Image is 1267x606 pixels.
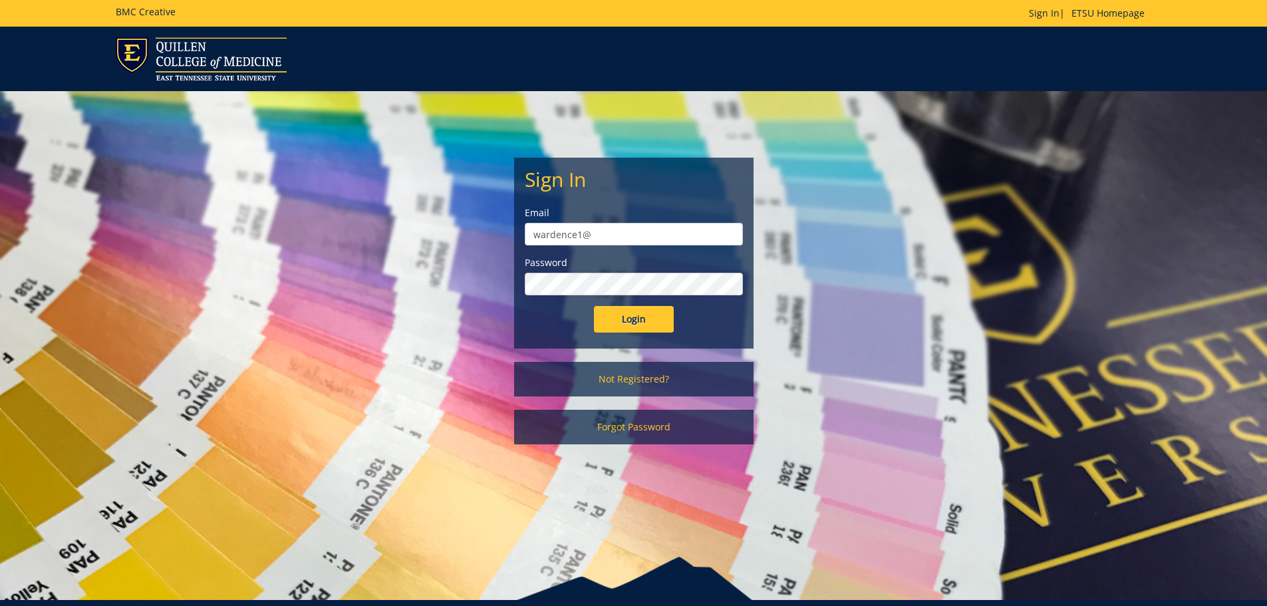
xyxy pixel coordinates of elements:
img: ETSU logo [116,37,287,80]
a: ETSU Homepage [1065,7,1151,19]
h2: Sign In [525,168,743,190]
input: Login [594,306,674,333]
a: Sign In [1029,7,1059,19]
a: Not Registered? [514,362,754,396]
a: Forgot Password [514,410,754,444]
label: Email [525,206,743,220]
p: | [1029,7,1151,20]
h5: BMC Creative [116,7,176,17]
label: Password [525,256,743,269]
